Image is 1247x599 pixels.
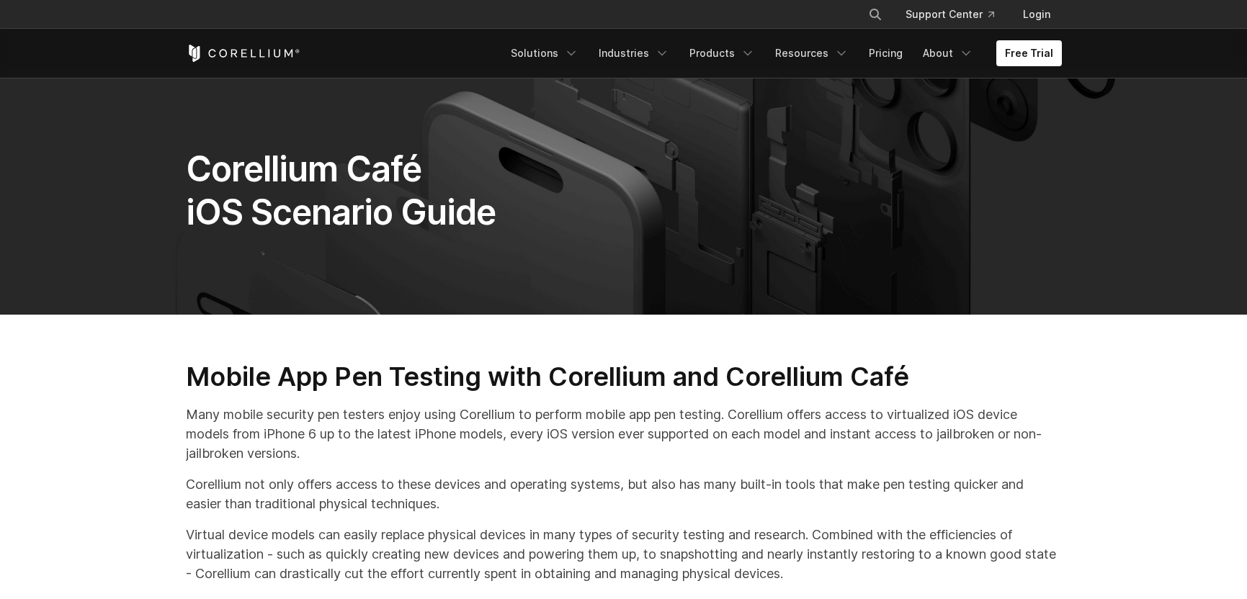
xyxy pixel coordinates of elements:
[186,525,1062,583] p: Virtual device models can easily replace physical devices in many types of security testing and r...
[502,40,1062,66] div: Navigation Menu
[186,45,300,62] a: Corellium Home
[862,1,888,27] button: Search
[851,1,1062,27] div: Navigation Menu
[894,1,1006,27] a: Support Center
[681,40,764,66] a: Products
[860,40,911,66] a: Pricing
[186,361,1062,393] h2: Mobile App Pen Testing with Corellium and Corellium Café
[914,40,982,66] a: About
[766,40,857,66] a: Resources
[502,40,587,66] a: Solutions
[996,40,1062,66] a: Free Trial
[590,40,678,66] a: Industries
[186,148,496,233] span: Corellium Café iOS Scenario Guide
[1011,1,1062,27] a: Login
[186,405,1062,463] p: Many mobile security pen testers enjoy using Corellium to perform mobile app pen testing. Corelli...
[186,474,1062,513] p: Corellium not only offers access to these devices and operating systems, but also has many built-...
